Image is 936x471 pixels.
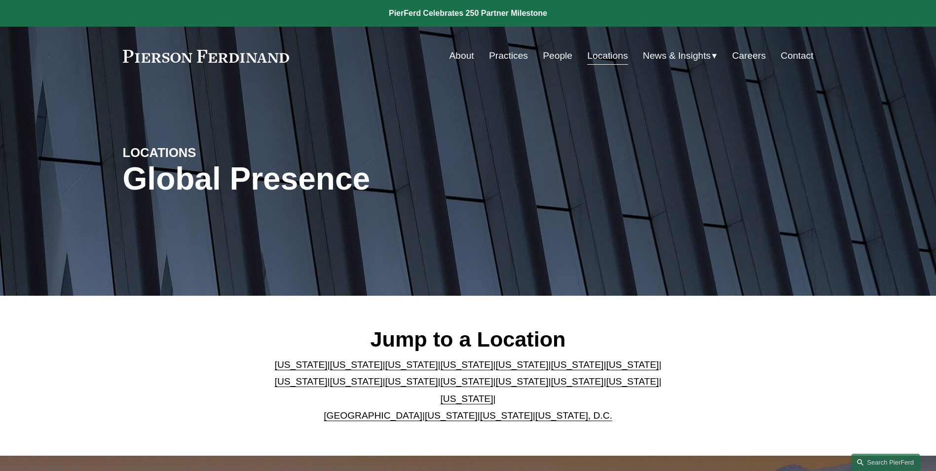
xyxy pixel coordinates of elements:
a: [GEOGRAPHIC_DATA] [324,410,422,421]
a: folder dropdown [643,46,717,65]
a: [US_STATE] [551,359,603,370]
a: [US_STATE] [606,376,659,387]
a: [US_STATE] [385,359,438,370]
a: [US_STATE], D.C. [535,410,612,421]
a: Contact [781,46,813,65]
span: News & Insights [643,47,711,65]
a: People [543,46,572,65]
a: [US_STATE] [606,359,659,370]
a: Search this site [851,454,920,471]
a: About [449,46,474,65]
a: [US_STATE] [480,410,533,421]
a: [US_STATE] [441,359,493,370]
a: Practices [489,46,528,65]
h1: Global Presence [123,161,583,197]
h2: Jump to a Location [266,326,670,352]
a: [US_STATE] [275,359,328,370]
a: [US_STATE] [441,376,493,387]
a: [US_STATE] [425,410,478,421]
a: [US_STATE] [385,376,438,387]
a: Locations [587,46,628,65]
a: [US_STATE] [330,376,383,387]
a: [US_STATE] [330,359,383,370]
h4: LOCATIONS [123,145,296,160]
a: Careers [732,46,766,65]
p: | | | | | | | | | | | | | | | | | | [266,356,670,425]
a: [US_STATE] [275,376,328,387]
a: [US_STATE] [495,359,548,370]
a: [US_STATE] [551,376,603,387]
a: [US_STATE] [495,376,548,387]
a: [US_STATE] [441,393,493,404]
